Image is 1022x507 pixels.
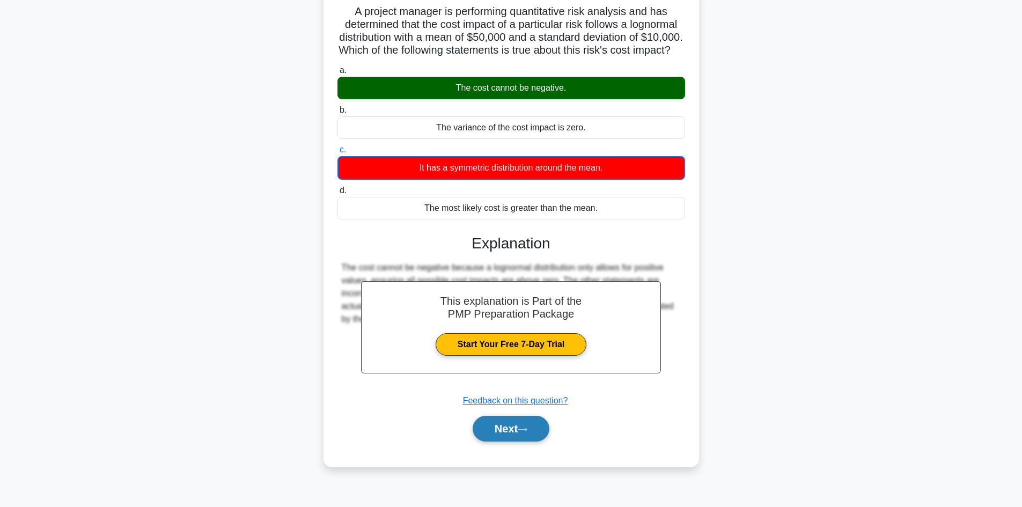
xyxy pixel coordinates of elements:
a: Feedback on this question? [463,396,568,405]
div: The variance of the cost impact is zero. [337,116,685,139]
div: The most likely cost is greater than the mean. [337,197,685,219]
button: Next [473,416,549,442]
span: b. [340,105,347,114]
span: a. [340,65,347,75]
span: c. [340,145,346,154]
div: The cost cannot be negative because a lognormal distribution only allows for positive values, ens... [342,261,681,326]
h5: A project manager is performing quantitative risk analysis and has determined that the cost impac... [336,5,686,57]
h3: Explanation [344,234,679,253]
div: The cost cannot be negative. [337,77,685,99]
a: Start Your Free 7-Day Trial [436,333,586,356]
div: It has a symmetric distribution around the mean. [337,156,685,180]
span: d. [340,186,347,195]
